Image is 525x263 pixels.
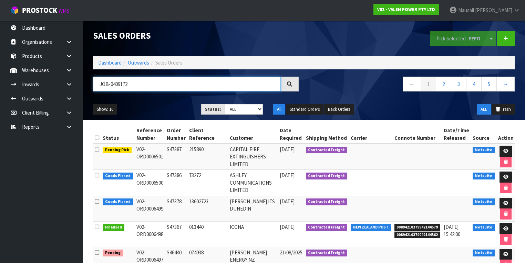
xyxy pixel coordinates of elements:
[496,77,515,91] a: →
[304,125,349,144] th: Shipping Method
[306,147,348,154] span: Contracted Freight
[444,224,460,237] span: [DATE] 15:42:00
[286,104,323,115] button: Standard Orders
[103,224,124,231] span: Finalised
[22,6,57,15] span: ProStock
[280,224,295,230] span: [DATE]
[492,104,515,115] button: Trash
[306,173,348,179] span: Contracted Freight
[280,146,295,153] span: [DATE]
[458,7,474,13] span: Mausali
[421,77,436,91] a: 1
[228,125,278,144] th: Customer
[306,198,348,205] span: Contracted Freight
[187,125,228,144] th: Client Reference
[187,196,228,221] td: 13602723
[228,221,278,247] td: ICONA
[442,125,471,144] th: Date/Time Released
[187,170,228,196] td: 73272
[496,125,515,144] th: Action
[93,31,299,41] h1: Sales Orders
[165,144,187,170] td: S47387
[481,77,497,91] a: 5
[475,7,512,13] span: [PERSON_NAME]
[135,125,165,144] th: Reference Number
[273,104,285,115] button: All
[309,77,515,94] nav: Page navigation
[278,125,304,144] th: Date Required
[135,144,165,170] td: V02-ORD0006501
[306,224,348,231] span: Contracted Freight
[103,173,133,179] span: Goods Picked
[93,77,281,91] input: Search sales orders
[135,170,165,196] td: V02-ORD0006500
[103,147,132,154] span: Pending Pick
[473,198,495,205] span: Netsuite
[394,224,441,231] span: 00894210379942144579
[165,196,187,221] td: S47378
[324,104,354,115] button: Back Orders
[10,6,19,14] img: cube-alt.png
[228,196,278,221] td: [PERSON_NAME] ITS DUNEDIN
[377,7,435,12] strong: V02 - VALEN POWER PTY LTD
[165,125,187,144] th: Order Number
[436,77,451,91] a: 2
[477,104,491,115] button: ALL
[155,59,183,66] span: Sales Orders
[101,125,135,144] th: Status
[473,173,495,179] span: Netsuite
[473,147,495,154] span: Netsuite
[135,196,165,221] td: V02-ORD0006499
[394,232,441,238] span: 00894210379942144562
[187,144,228,170] td: 215890
[469,35,481,42] strong: FEFO
[93,104,117,115] button: Show: 10
[373,4,439,15] a: V02 - VALEN POWER PTY LTD
[135,221,165,247] td: V02-ORD0006498
[473,250,495,256] span: Netsuite
[59,8,69,14] small: WMS
[306,250,348,256] span: Contracted Freight
[98,59,122,66] a: Dashboard
[349,125,393,144] th: Carrier
[451,77,466,91] a: 3
[165,221,187,247] td: S47367
[205,106,221,112] strong: Status:
[473,224,495,231] span: Netsuite
[187,221,228,247] td: 013440
[280,249,302,256] span: 21/08/2025
[103,250,123,256] span: Pending
[403,77,421,91] a: ←
[128,59,149,66] a: Outwards
[228,170,278,196] td: ASHLEY COMMUNICATIONS LIMITED
[165,170,187,196] td: S47386
[466,77,482,91] a: 4
[228,144,278,170] td: CAPITAL FIRE EXTINGUISHERS LIMITED
[351,224,391,231] span: NEW ZEALAND POST
[393,125,442,144] th: Connote Number
[103,198,133,205] span: Goods Picked
[430,31,487,46] button: Pick Selected -FEFO
[471,125,496,144] th: Source
[280,198,295,205] span: [DATE]
[280,172,295,178] span: [DATE]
